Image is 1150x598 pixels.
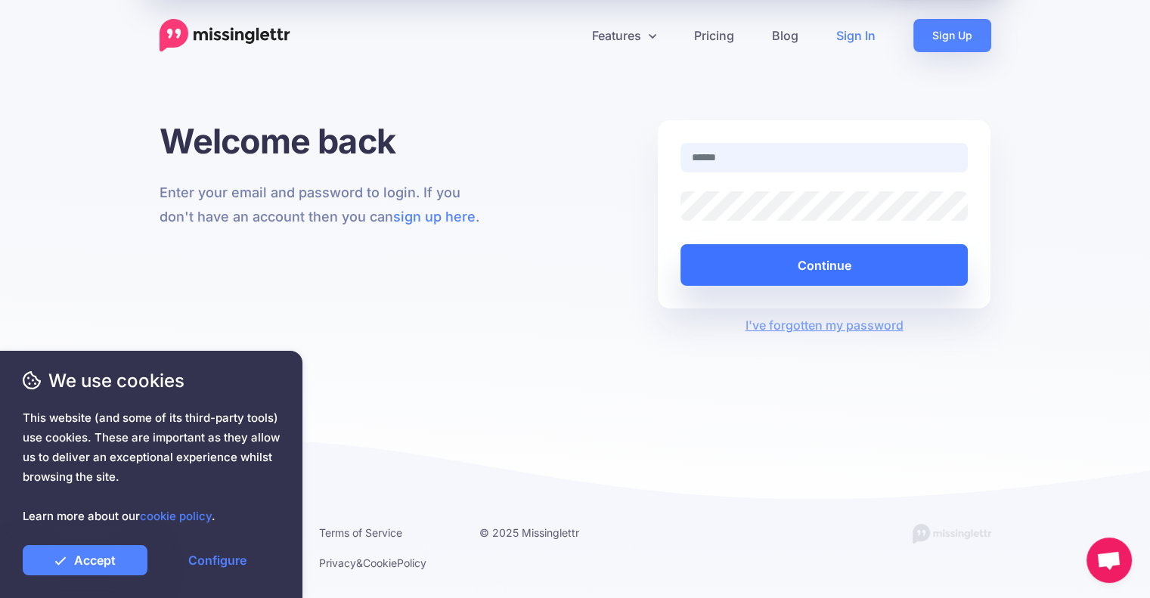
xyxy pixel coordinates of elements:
a: Blog [753,19,817,52]
button: Continue [680,244,969,286]
a: Terms of Service [319,526,402,539]
a: Configure [155,545,280,575]
div: Open chat [1086,538,1132,583]
h1: Welcome back [160,120,493,162]
span: We use cookies [23,367,280,394]
span: This website (and some of its third-party tools) use cookies. These are important as they allow u... [23,408,280,526]
a: Cookie [363,556,397,569]
a: cookie policy [140,509,212,523]
li: & Policy [319,553,457,572]
a: Pricing [675,19,753,52]
a: Features [573,19,675,52]
a: Accept [23,545,147,575]
a: I've forgotten my password [745,318,904,333]
a: Privacy [319,556,356,569]
a: sign up here [393,209,476,225]
a: Sign Up [913,19,991,52]
a: Sign In [817,19,894,52]
p: Enter your email and password to login. If you don't have an account then you can . [160,181,493,229]
li: © 2025 Missinglettr [479,523,617,542]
